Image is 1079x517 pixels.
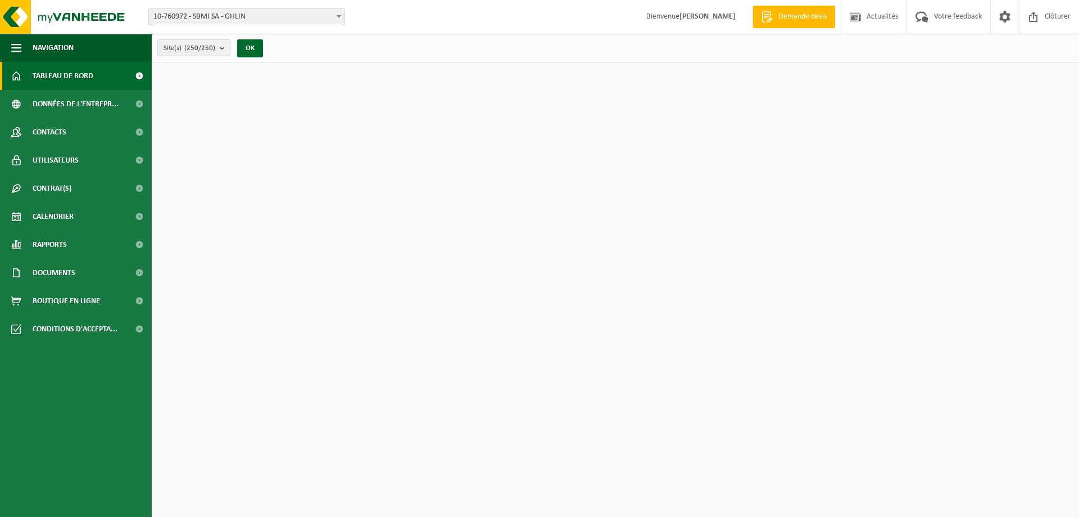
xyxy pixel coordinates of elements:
[752,6,835,28] a: Demande devis
[33,231,67,259] span: Rapports
[148,8,345,25] span: 10-760972 - SBMI SA - GHLIN
[33,146,79,174] span: Utilisateurs
[33,315,117,343] span: Conditions d'accepta...
[33,34,74,62] span: Navigation
[33,90,119,118] span: Données de l'entrepr...
[33,118,66,146] span: Contacts
[149,9,344,25] span: 10-760972 - SBMI SA - GHLIN
[776,11,829,23] span: Demande devis
[184,44,215,52] count: (250/250)
[33,287,100,315] span: Boutique en ligne
[33,62,93,90] span: Tableau de bord
[33,174,71,203] span: Contrat(s)
[164,40,215,57] span: Site(s)
[237,39,263,57] button: OK
[157,39,230,56] button: Site(s)(250/250)
[33,203,74,231] span: Calendrier
[33,259,75,287] span: Documents
[679,12,736,21] strong: [PERSON_NAME]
